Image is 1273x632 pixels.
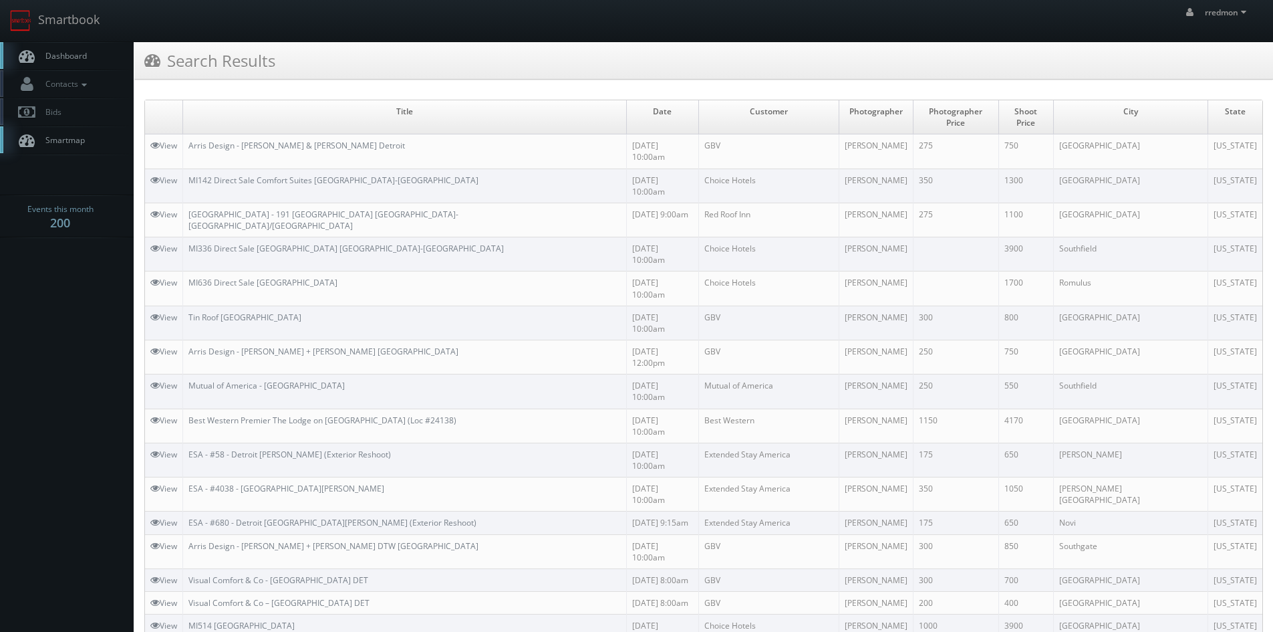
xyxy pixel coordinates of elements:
[913,306,999,340] td: 300
[188,620,295,631] a: MI514 [GEOGRAPHIC_DATA]
[627,534,699,568] td: [DATE] 10:00am
[1208,203,1262,237] td: [US_STATE]
[698,409,839,443] td: Best Western
[1053,512,1208,534] td: Novi
[913,340,999,374] td: 250
[150,517,177,528] a: View
[998,568,1053,591] td: 700
[913,568,999,591] td: 300
[1053,340,1208,374] td: [GEOGRAPHIC_DATA]
[698,237,839,272] td: Choice Hotels
[627,568,699,591] td: [DATE] 8:00am
[998,237,1053,272] td: 3900
[27,203,94,216] span: Events this month
[39,78,90,90] span: Contacts
[627,203,699,237] td: [DATE] 9:00am
[1205,7,1250,18] span: rredmon
[698,100,839,134] td: Customer
[150,597,177,609] a: View
[698,169,839,203] td: Choice Hotels
[698,306,839,340] td: GBV
[627,100,699,134] td: Date
[627,272,699,306] td: [DATE] 10:00am
[913,203,999,237] td: 275
[998,512,1053,534] td: 650
[188,175,478,186] a: MI142 Direct Sale Comfort Suites [GEOGRAPHIC_DATA]-[GEOGRAPHIC_DATA]
[627,512,699,534] td: [DATE] 9:15am
[1208,100,1262,134] td: State
[1208,478,1262,512] td: [US_STATE]
[1053,568,1208,591] td: [GEOGRAPHIC_DATA]
[150,277,177,288] a: View
[1053,134,1208,169] td: [GEOGRAPHIC_DATA]
[1208,375,1262,409] td: [US_STATE]
[1053,237,1208,272] td: Southfield
[698,272,839,306] td: Choice Hotels
[698,512,839,534] td: Extended Stay America
[150,209,177,220] a: View
[839,409,913,443] td: [PERSON_NAME]
[150,540,177,552] a: View
[839,306,913,340] td: [PERSON_NAME]
[10,10,31,31] img: smartbook-logo.png
[188,312,301,323] a: Tin Roof [GEOGRAPHIC_DATA]
[1053,203,1208,237] td: [GEOGRAPHIC_DATA]
[627,591,699,614] td: [DATE] 8:00am
[913,534,999,568] td: 300
[50,215,70,231] strong: 200
[1053,591,1208,614] td: [GEOGRAPHIC_DATA]
[913,100,999,134] td: Photographer Price
[698,443,839,477] td: Extended Stay America
[998,340,1053,374] td: 750
[150,483,177,494] a: View
[839,340,913,374] td: [PERSON_NAME]
[998,272,1053,306] td: 1700
[39,106,61,118] span: Bids
[150,574,177,586] a: View
[698,591,839,614] td: GBV
[1208,443,1262,477] td: [US_STATE]
[627,478,699,512] td: [DATE] 10:00am
[998,591,1053,614] td: 400
[698,134,839,169] td: GBV
[998,306,1053,340] td: 800
[188,346,458,357] a: Arris Design - [PERSON_NAME] + [PERSON_NAME] [GEOGRAPHIC_DATA]
[998,169,1053,203] td: 1300
[150,140,177,151] a: View
[998,203,1053,237] td: 1100
[913,512,999,534] td: 175
[839,100,913,134] td: Photographer
[1208,134,1262,169] td: [US_STATE]
[698,203,839,237] td: Red Roof Inn
[627,375,699,409] td: [DATE] 10:00am
[839,272,913,306] td: [PERSON_NAME]
[150,449,177,460] a: View
[998,443,1053,477] td: 650
[1208,169,1262,203] td: [US_STATE]
[627,237,699,272] td: [DATE] 10:00am
[188,540,478,552] a: Arris Design - [PERSON_NAME] + [PERSON_NAME] DTW [GEOGRAPHIC_DATA]
[839,512,913,534] td: [PERSON_NAME]
[1208,534,1262,568] td: [US_STATE]
[627,409,699,443] td: [DATE] 10:00am
[150,243,177,254] a: View
[1208,409,1262,443] td: [US_STATE]
[998,478,1053,512] td: 1050
[913,591,999,614] td: 200
[627,169,699,203] td: [DATE] 10:00am
[998,375,1053,409] td: 550
[188,209,458,231] a: [GEOGRAPHIC_DATA] - 191 [GEOGRAPHIC_DATA] [GEOGRAPHIC_DATA]-[GEOGRAPHIC_DATA]/[GEOGRAPHIC_DATA]
[698,375,839,409] td: Mutual of America
[913,443,999,477] td: 175
[839,237,913,272] td: [PERSON_NAME]
[839,134,913,169] td: [PERSON_NAME]
[1053,409,1208,443] td: [GEOGRAPHIC_DATA]
[1208,237,1262,272] td: [US_STATE]
[1208,306,1262,340] td: [US_STATE]
[1053,100,1208,134] td: City
[839,591,913,614] td: [PERSON_NAME]
[150,620,177,631] a: View
[144,49,275,72] h3: Search Results
[913,478,999,512] td: 350
[183,100,627,134] td: Title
